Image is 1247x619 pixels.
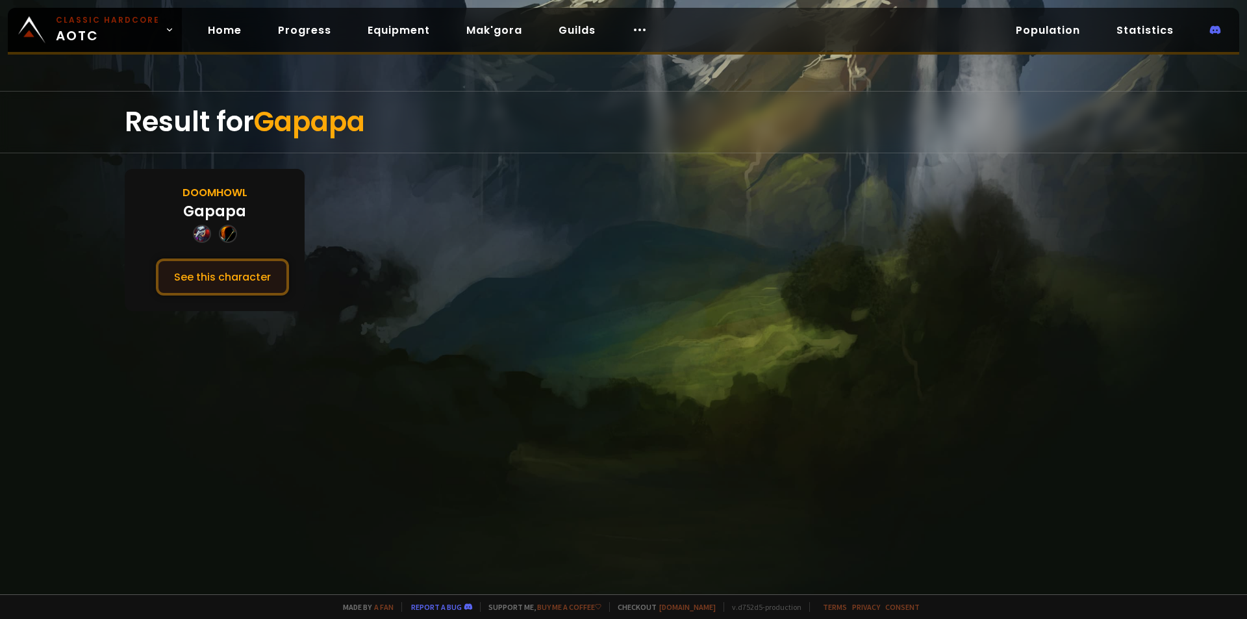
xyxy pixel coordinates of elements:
a: Classic HardcoreAOTC [8,8,182,52]
a: a fan [374,602,394,612]
a: Mak'gora [456,17,533,44]
a: Population [1005,17,1090,44]
a: Guilds [548,17,606,44]
span: Checkout [609,602,716,612]
a: Home [197,17,252,44]
a: Statistics [1106,17,1184,44]
a: Consent [885,602,920,612]
div: Result for [125,92,1122,153]
span: Gapapa [254,103,365,141]
a: Terms [823,602,847,612]
span: AOTC [56,14,160,45]
a: Report a bug [411,602,462,612]
span: v. d752d5 - production [724,602,801,612]
div: Doomhowl [183,184,247,201]
a: Privacy [852,602,880,612]
div: Gapapa [183,201,246,222]
small: Classic Hardcore [56,14,160,26]
a: Progress [268,17,342,44]
a: Buy me a coffee [537,602,601,612]
span: Support me, [480,602,601,612]
button: See this character [156,259,289,296]
a: [DOMAIN_NAME] [659,602,716,612]
a: Equipment [357,17,440,44]
span: Made by [335,602,394,612]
